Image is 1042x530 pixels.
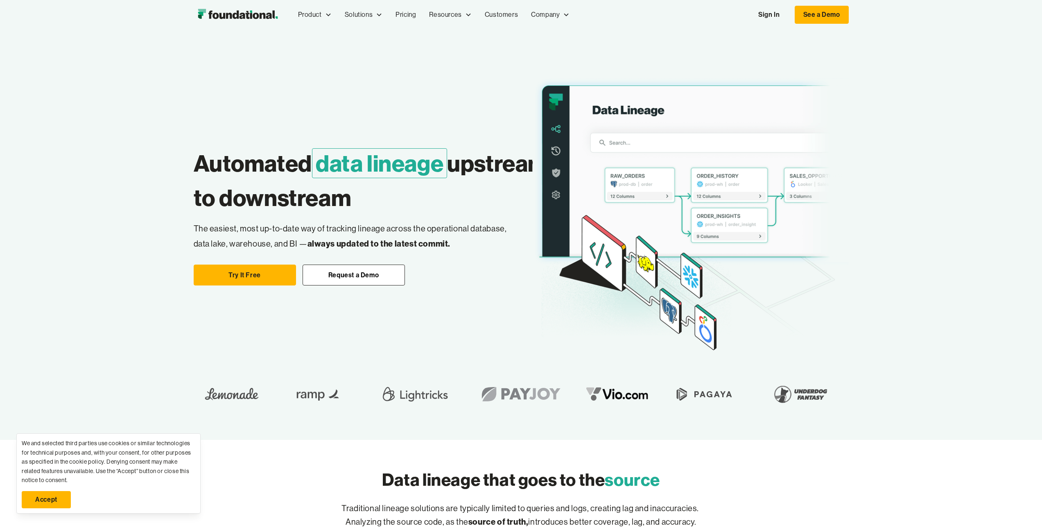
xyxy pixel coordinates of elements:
[307,238,451,249] strong: always updated to the latest commit.
[1001,491,1042,530] iframe: Chat Widget
[429,9,461,20] div: Resources
[312,502,731,529] p: Traditional lineage solutions are typically limited to queries and logs, creating lag and inaccur...
[473,381,569,407] img: Payjoy logo
[380,381,451,407] img: Lightricks Logo
[312,148,447,178] span: data lineage
[524,1,576,28] div: Company
[22,491,71,508] a: Accept
[671,381,737,407] img: Pagaya Logo
[345,9,373,20] div: Solutions
[303,265,405,286] a: Request a Demo
[194,146,548,215] h1: Automated upstream to downstream
[531,9,560,20] div: Company
[468,516,529,527] strong: source of truth,
[579,381,656,407] img: vio logo
[423,1,478,28] div: Resources
[291,381,347,407] img: Ramp Logo
[194,7,282,23] img: Foundational Logo
[605,469,660,490] span: source
[389,1,423,28] a: Pricing
[768,381,833,407] img: Underdog Fantasy Logo
[292,1,338,28] div: Product
[298,9,322,20] div: Product
[194,7,282,23] a: home
[382,468,660,491] h2: Data lineage that goes to the
[338,1,389,28] div: Solutions
[795,6,849,24] a: See a Demo
[194,265,296,286] a: Try It Free
[478,1,524,28] a: Customers
[22,439,195,485] div: We and selected third parties use cookies or similar technologies for technical purposes and, wit...
[194,222,520,251] p: The easiest, most up-to-date way of tracking lineage across the operational database, data lake, ...
[199,381,264,407] img: Lemonade Logo
[750,6,788,23] a: Sign In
